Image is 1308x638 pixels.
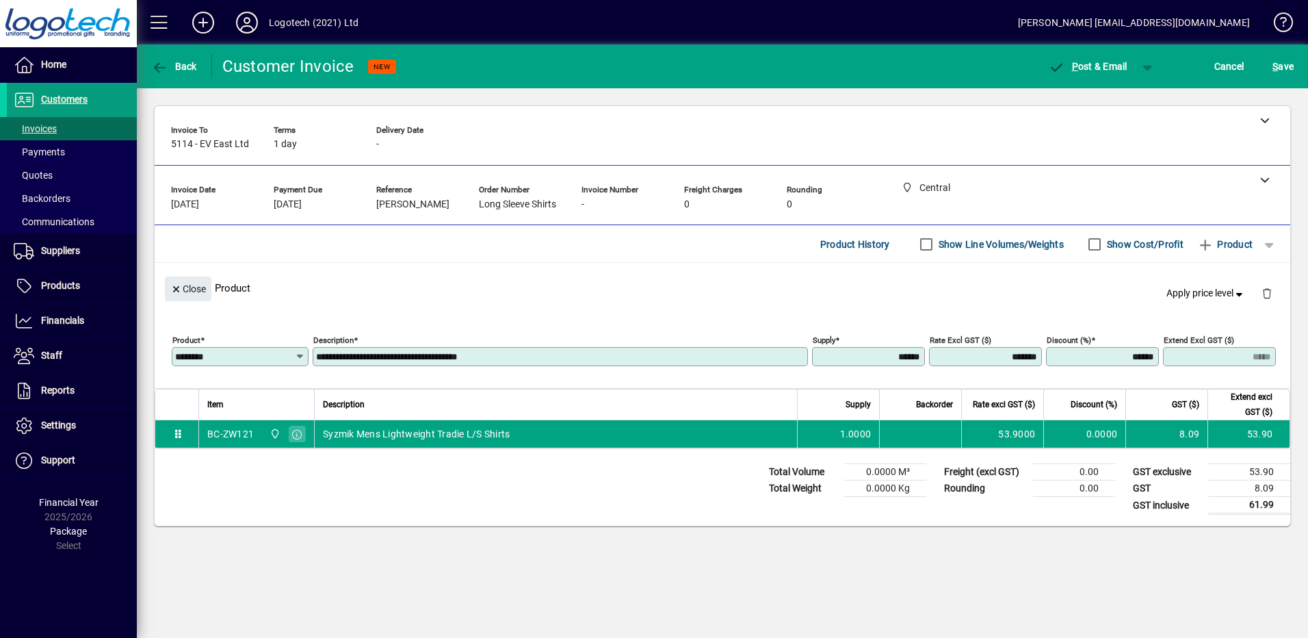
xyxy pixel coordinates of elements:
[171,199,199,210] span: [DATE]
[7,210,137,233] a: Communications
[14,193,70,204] span: Backorders
[7,187,137,210] a: Backorders
[937,464,1033,481] td: Freight (excl GST)
[1251,277,1283,309] button: Delete
[207,427,254,441] div: BC-ZW121
[7,374,137,408] a: Reports
[1251,287,1283,299] app-page-header-button: Delete
[1190,232,1259,257] button: Product
[207,397,224,412] span: Item
[41,315,84,326] span: Financials
[14,170,53,181] span: Quotes
[172,335,200,345] mat-label: Product
[1161,281,1251,306] button: Apply price level
[1047,335,1091,345] mat-label: Discount (%)
[151,61,197,72] span: Back
[1214,55,1244,77] span: Cancel
[376,139,379,150] span: -
[1033,481,1115,497] td: 0.00
[762,464,844,481] td: Total Volume
[274,199,302,210] span: [DATE]
[1264,3,1291,47] a: Knowledge Base
[815,232,895,257] button: Product History
[1071,397,1117,412] span: Discount (%)
[41,94,88,105] span: Customers
[581,199,584,210] span: -
[274,139,297,150] span: 1 day
[1272,61,1278,72] span: S
[41,245,80,256] span: Suppliers
[762,481,844,497] td: Total Weight
[1208,464,1290,481] td: 53.90
[684,199,690,210] span: 0
[161,282,215,294] app-page-header-button: Close
[1269,54,1297,79] button: Save
[269,12,358,34] div: Logotech (2021) Ltd
[1208,481,1290,497] td: 8.09
[376,199,449,210] span: [PERSON_NAME]
[1272,55,1294,77] span: ave
[181,10,225,35] button: Add
[1164,335,1234,345] mat-label: Extend excl GST ($)
[1197,233,1253,255] span: Product
[1041,54,1134,79] button: Post & Email
[225,10,269,35] button: Profile
[916,397,953,412] span: Backorder
[1166,286,1246,301] span: Apply price level
[7,269,137,303] a: Products
[41,385,75,396] span: Reports
[1104,238,1183,251] label: Show Cost/Profit
[1126,464,1208,481] td: GST exclusive
[936,238,1064,251] label: Show Line Volumes/Weights
[1048,61,1127,72] span: ost & Email
[50,526,87,537] span: Package
[41,280,80,291] span: Products
[170,278,206,301] span: Close
[41,455,75,465] span: Support
[1125,420,1207,448] td: 8.09
[813,335,835,345] mat-label: Supply
[820,233,890,255] span: Product History
[840,427,872,441] span: 1.0000
[14,123,57,134] span: Invoices
[7,48,137,82] a: Home
[1018,12,1250,34] div: [PERSON_NAME] [EMAIL_ADDRESS][DOMAIN_NAME]
[323,397,365,412] span: Description
[222,55,354,77] div: Customer Invoice
[844,481,926,497] td: 0.0000 Kg
[479,199,556,210] span: Long Sleeve Shirts
[41,420,76,431] span: Settings
[7,339,137,373] a: Staff
[1172,397,1199,412] span: GST ($)
[14,216,94,227] span: Communications
[39,497,99,508] span: Financial Year
[14,146,65,157] span: Payments
[7,140,137,164] a: Payments
[930,335,991,345] mat-label: Rate excl GST ($)
[7,164,137,187] a: Quotes
[165,277,211,301] button: Close
[155,263,1290,313] div: Product
[313,335,354,345] mat-label: Description
[374,62,391,71] span: NEW
[1072,61,1078,72] span: P
[148,54,200,79] button: Back
[1043,420,1125,448] td: 0.0000
[844,464,926,481] td: 0.0000 M³
[1126,481,1208,497] td: GST
[787,199,792,210] span: 0
[7,444,137,478] a: Support
[1208,497,1290,514] td: 61.99
[7,117,137,140] a: Invoices
[41,59,66,70] span: Home
[937,481,1033,497] td: Rounding
[1207,420,1290,448] td: 53.90
[973,397,1035,412] span: Rate excl GST ($)
[266,426,282,442] span: Central
[171,139,249,150] span: 5114 - EV East Ltd
[970,427,1035,441] div: 53.9000
[323,427,510,441] span: Syzmik Mens Lightweight Tradie L/S Shirts
[7,409,137,443] a: Settings
[1211,54,1248,79] button: Cancel
[846,397,871,412] span: Supply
